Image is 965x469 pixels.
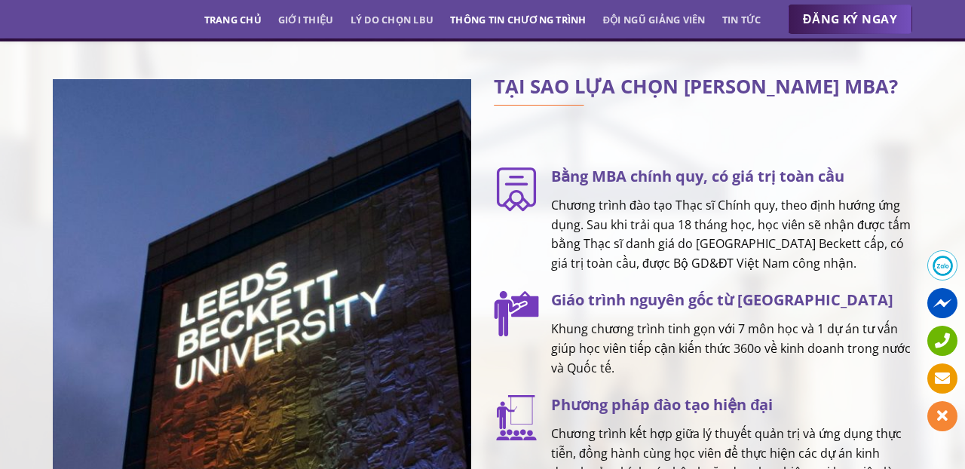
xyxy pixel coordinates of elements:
[278,6,334,33] a: Giới thiệu
[494,79,912,94] h2: TẠI SAO LỰA CHỌN [PERSON_NAME] MBA?
[351,6,434,33] a: Lý do chọn LBU
[788,5,912,35] a: ĐĂNG KÝ NGAY
[603,6,706,33] a: Đội ngũ giảng viên
[204,6,262,33] a: Trang chủ
[494,105,584,106] img: line-lbu.jpg
[803,10,897,29] span: ĐĂNG KÝ NGAY
[551,320,912,378] p: Khung chương trình tinh gọn với 7 môn học và 1 dự án tư vấn giúp học viên tiếp cận kiến thức 360o...
[551,288,912,312] h3: Giáo trình nguyên gốc từ [GEOGRAPHIC_DATA]
[450,6,587,33] a: Thông tin chương trình
[551,393,912,417] h3: Phương pháp đào tạo hiện đại
[722,6,761,33] a: Tin tức
[551,196,912,273] p: Chương trình đào tạo Thạc sĩ Chính quy, theo định hướng ứng dụng. Sau khi trải qua 18 tháng học, ...
[551,164,912,189] h3: Bằng MBA chính quy, có giá trị toàn cầu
